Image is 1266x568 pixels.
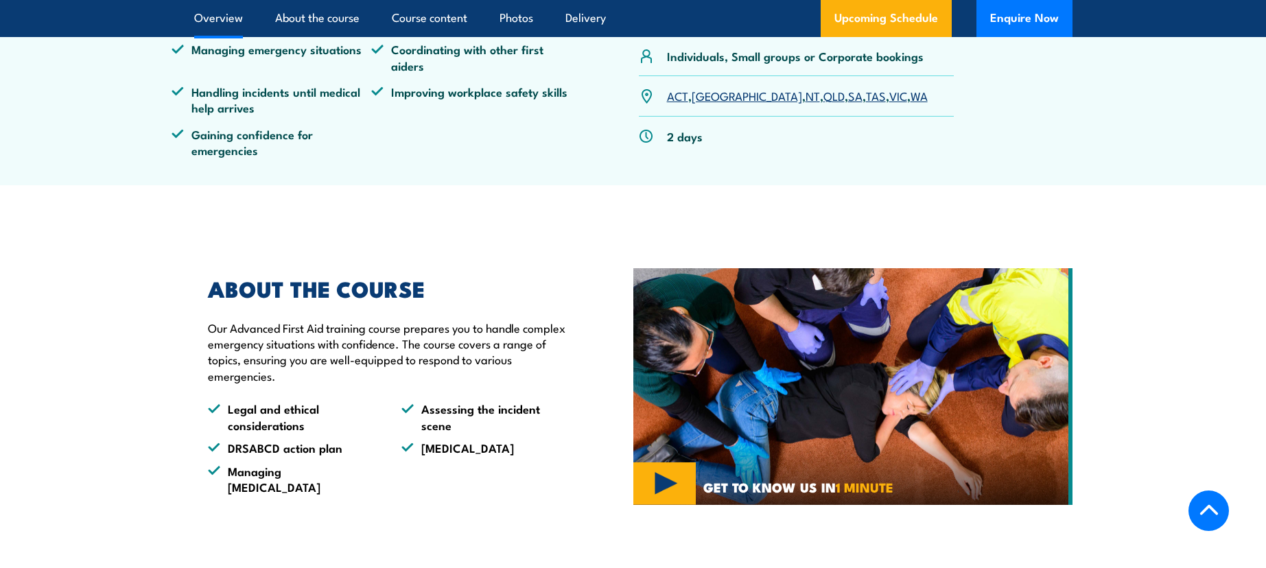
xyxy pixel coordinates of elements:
[836,477,893,497] strong: 1 MINUTE
[667,48,924,64] p: Individuals, Small groups or Corporate bookings
[172,84,372,116] li: Handling incidents until medical help arrives
[667,88,928,104] p: , , , , , , ,
[371,84,572,116] li: Improving workplace safety skills
[667,87,688,104] a: ACT
[172,41,372,73] li: Managing emergency situations
[848,87,863,104] a: SA
[667,128,703,144] p: 2 days
[401,401,570,433] li: Assessing the incident scene
[208,320,570,384] p: Our Advanced First Aid training course prepares you to handle complex emergency situations with c...
[208,279,570,298] h2: ABOUT THE COURSE
[208,440,377,455] li: DRSABCD action plan
[208,401,377,433] li: Legal and ethical considerations
[633,268,1072,506] img: Website Video Tile (1)
[208,463,377,495] li: Managing [MEDICAL_DATA]
[823,87,845,104] a: QLD
[866,87,886,104] a: TAS
[692,87,802,104] a: [GEOGRAPHIC_DATA]
[172,126,372,158] li: Gaining confidence for emergencies
[889,87,907,104] a: VIC
[806,87,820,104] a: NT
[401,440,570,455] li: [MEDICAL_DATA]
[371,41,572,73] li: Coordinating with other first aiders
[703,481,893,493] span: GET TO KNOW US IN
[911,87,928,104] a: WA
